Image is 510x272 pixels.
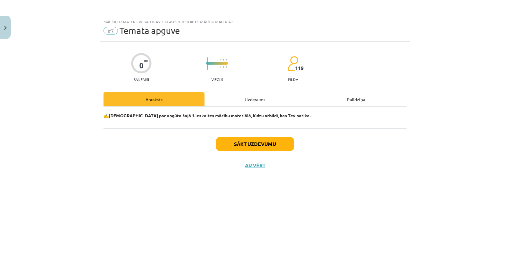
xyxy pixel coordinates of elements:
[210,66,211,68] img: icon-short-line-57e1e144782c952c97e751825c79c345078a6d821885a25fce030b3d8c18986b.svg
[211,77,223,82] p: Viegls
[139,61,144,70] div: 0
[243,162,267,168] button: Aizvērt
[287,56,298,72] img: students-c634bb4e5e11cddfef0936a35e636f08e4e9abd3cc4e673bd6f9a4125e45ecb1.svg
[226,66,227,68] img: icon-short-line-57e1e144782c952c97e751825c79c345078a6d821885a25fce030b3d8c18986b.svg
[295,65,304,71] span: 119
[4,26,7,30] img: icon-close-lesson-0947bae3869378f0d4975bcd49f059093ad1ed9edebbc8119c70593378902aed.svg
[210,59,211,61] img: icon-short-line-57e1e144782c952c97e751825c79c345078a6d821885a25fce030b3d8c18986b.svg
[104,92,205,106] div: Apraksts
[214,66,214,68] img: icon-short-line-57e1e144782c952c97e751825c79c345078a6d821885a25fce030b3d8c18986b.svg
[214,59,214,61] img: icon-short-line-57e1e144782c952c97e751825c79c345078a6d821885a25fce030b3d8c18986b.svg
[104,27,118,35] span: #7
[144,59,148,62] span: XP
[109,113,311,118] b: [DEMOGRAPHIC_DATA] par apgūto šajā 1.ieskaites mācību materiālā, lūdzu atbildi, kas Tev patika.
[288,77,298,82] p: pilda
[305,92,406,106] div: Palīdzība
[120,25,180,36] span: Temata apguve
[104,19,406,24] div: Mācību tēma: Krievu valodas 9. klases 1. ieskaites mācību materiāls
[104,112,406,119] p: ✍️
[131,77,151,82] p: Saņemsi
[207,57,208,70] img: icon-long-line-d9ea69661e0d244f92f715978eff75569469978d946b2353a9bb055b3ed8787d.svg
[226,59,227,61] img: icon-short-line-57e1e144782c952c97e751825c79c345078a6d821885a25fce030b3d8c18986b.svg
[216,137,294,151] button: Sākt uzdevumu
[205,92,305,106] div: Uzdevums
